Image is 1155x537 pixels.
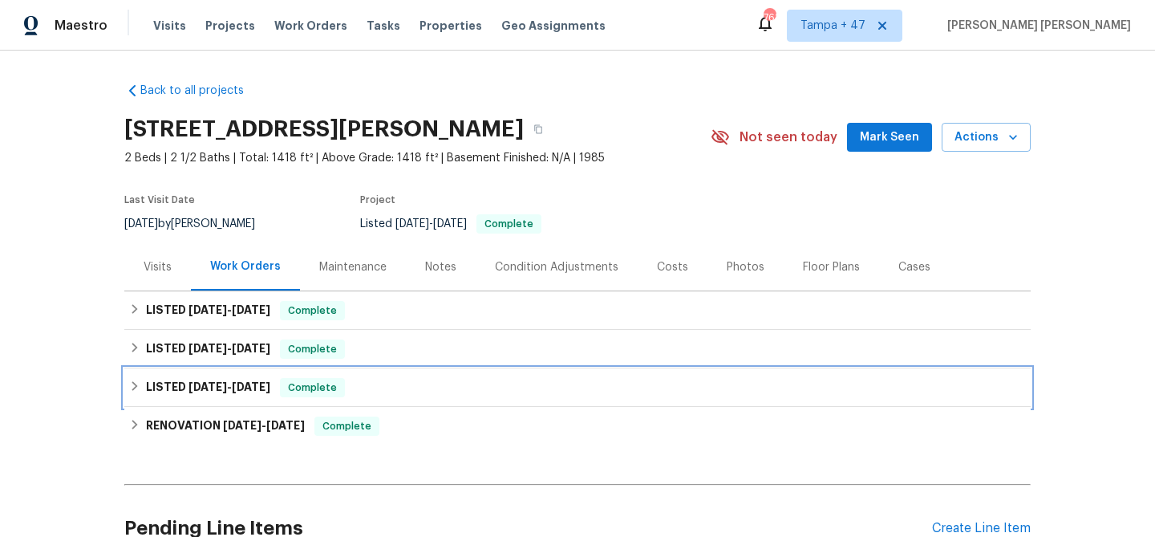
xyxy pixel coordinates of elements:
div: Notes [425,259,456,275]
span: [DATE] [188,304,227,315]
button: Copy Address [524,115,553,144]
span: Complete [282,341,343,357]
span: [DATE] [395,218,429,230]
h6: LISTED [146,301,270,320]
div: LISTED [DATE]-[DATE]Complete [124,368,1031,407]
span: [DATE] [433,218,467,230]
div: Work Orders [210,258,281,275]
span: [DATE] [232,381,270,393]
span: Geo Assignments [501,18,606,34]
button: Mark Seen [847,123,932,153]
span: - [188,381,270,393]
span: Maestro [55,18,107,34]
h6: LISTED [146,378,270,397]
span: Last Visit Date [124,195,195,205]
div: LISTED [DATE]-[DATE]Complete [124,330,1031,368]
span: 2 Beds | 2 1/2 Baths | Total: 1418 ft² | Above Grade: 1418 ft² | Basement Finished: N/A | 1985 [124,150,711,166]
div: Photos [727,259,764,275]
div: Visits [144,259,172,275]
span: Complete [282,303,343,319]
div: by [PERSON_NAME] [124,214,274,234]
h2: [STREET_ADDRESS][PERSON_NAME] [124,121,524,137]
div: Floor Plans [803,259,860,275]
div: Create Line Item [932,521,1031,536]
span: [DATE] [232,343,270,354]
div: 761 [764,10,775,26]
h6: RENOVATION [146,417,305,436]
span: [DATE] [266,420,305,431]
div: Costs [657,259,688,275]
div: RENOVATION [DATE]-[DATE]Complete [124,407,1031,445]
span: [DATE] [188,381,227,393]
span: [PERSON_NAME] [PERSON_NAME] [941,18,1131,34]
button: Actions [942,123,1031,153]
span: Mark Seen [860,128,919,148]
span: - [395,218,467,230]
span: - [223,420,305,431]
span: Actions [954,128,1018,148]
div: Cases [898,259,930,275]
span: Project [360,195,395,205]
span: Work Orders [274,18,347,34]
span: Not seen today [740,129,837,145]
span: Tasks [367,20,400,31]
span: Listed [360,218,541,230]
span: Visits [153,18,186,34]
span: [DATE] [188,343,227,354]
span: - [188,304,270,315]
a: Back to all projects [124,83,278,99]
span: Complete [478,219,540,229]
span: Complete [316,418,378,434]
span: [DATE] [124,218,158,230]
h6: LISTED [146,340,270,359]
span: - [188,343,270,354]
div: Maintenance [319,259,387,275]
span: Properties [419,18,482,34]
span: [DATE] [232,304,270,315]
div: Condition Adjustments [495,259,618,275]
span: [DATE] [223,420,261,431]
span: Projects [205,18,255,34]
div: LISTED [DATE]-[DATE]Complete [124,291,1031,330]
span: Complete [282,380,343,396]
span: Tampa + 47 [800,18,865,34]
